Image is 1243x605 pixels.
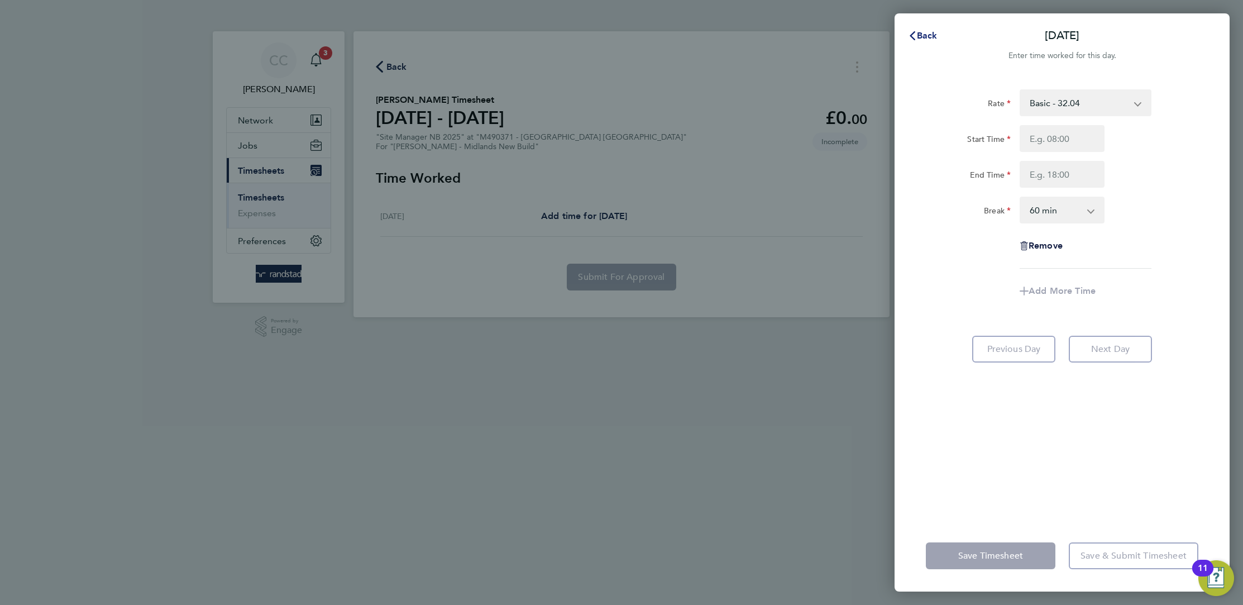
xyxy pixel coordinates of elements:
[1045,28,1079,44] p: [DATE]
[917,30,938,41] span: Back
[1198,568,1208,583] div: 11
[967,134,1011,147] label: Start Time
[988,98,1011,112] label: Rate
[970,170,1011,183] label: End Time
[1020,161,1105,188] input: E.g. 18:00
[897,25,949,47] button: Back
[1020,241,1063,250] button: Remove
[1198,560,1234,596] button: Open Resource Center, 11 new notifications
[984,206,1011,219] label: Break
[1020,125,1105,152] input: E.g. 08:00
[1029,240,1063,251] span: Remove
[895,49,1230,63] div: Enter time worked for this day.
